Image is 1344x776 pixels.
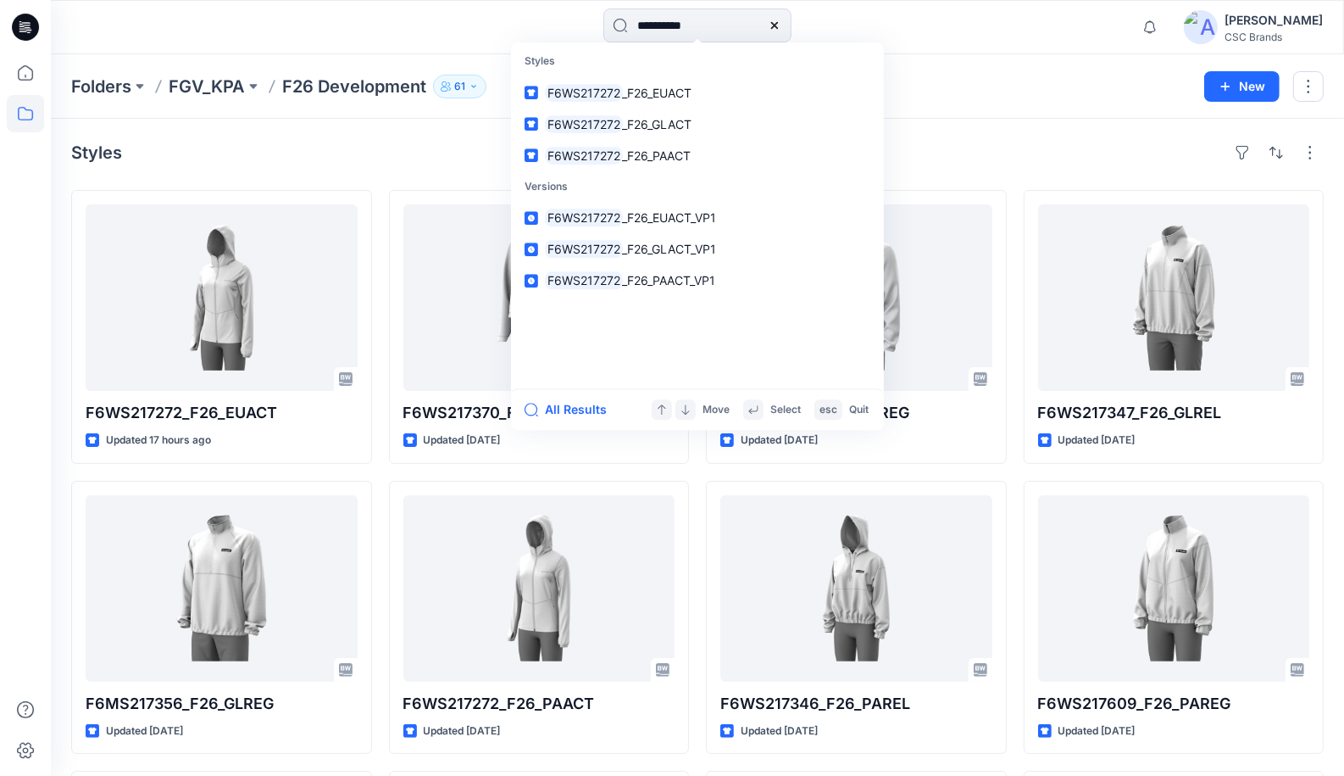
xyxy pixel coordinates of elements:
button: 61 [433,75,486,98]
a: F6MS217356_F26_GLREG [86,495,358,682]
a: F6WS217272_F26_EUACT [514,77,880,109]
span: _F26_GLACT_VP1 [623,242,717,256]
button: All Results [525,399,618,420]
a: F6WS217346_F26_PAREL [720,495,992,682]
p: Styles [514,46,880,77]
a: F6WS217272_F26_GLACT [514,109,880,140]
a: F6WS217609_F26_PAREG [1038,495,1310,682]
p: F6WS217347_F26_GLREL [1038,401,1310,425]
a: F6WS217347_F26_GLREL [1038,204,1310,391]
p: Updated [DATE] [1058,723,1136,740]
p: Quit [849,401,869,419]
p: F6WS217370_F26_PAREG [403,401,675,425]
a: Folders [71,75,131,98]
div: [PERSON_NAME] [1225,10,1323,31]
p: Updated [DATE] [424,432,501,449]
span: _F26_EUACT_VP1 [623,210,717,225]
img: avatar [1184,10,1218,44]
p: F6WS217272_F26_PAACT [403,692,675,716]
a: F6WS217272_F26_EUACT [86,204,358,391]
span: _F26_PAACT [623,148,691,163]
p: Updated [DATE] [741,723,818,740]
p: Select [770,401,801,419]
span: _F26_EUACT [623,86,692,100]
mark: F6WS217272 [545,209,623,228]
div: CSC Brands [1225,31,1323,43]
p: Updated [DATE] [106,723,183,740]
a: F6WS217272_F26_PAACT [514,140,880,171]
p: F6WS217609_F26_PAREG [1038,692,1310,716]
p: Updated [DATE] [741,432,818,449]
p: F6WS217346_F26_PAREL [720,692,992,716]
p: Updated 17 hours ago [106,432,211,449]
mark: F6WS217272 [545,271,623,291]
span: _F26_PAACT_VP1 [623,273,716,288]
p: Updated [DATE] [1058,432,1136,449]
button: New [1204,71,1280,102]
a: F6WS217370_F26_PAREG [403,204,675,391]
p: Move [703,401,730,419]
p: F26 Development [282,75,426,98]
span: _F26_GLACT [623,117,692,131]
a: F6WS217272_F26_EUACT_VP1 [514,202,880,233]
a: FGV_KPA [169,75,245,98]
h4: Styles [71,142,122,163]
a: F6WS217272_F26_GLACT_VP1 [514,233,880,265]
p: F6WS217272_F26_EUACT [86,401,358,425]
p: F6MS217356_F26_GLREG [86,692,358,716]
p: Updated [DATE] [424,723,501,740]
mark: F6WS217272 [545,114,623,134]
p: Versions [514,171,880,203]
p: esc [819,401,837,419]
p: 61 [454,77,465,96]
a: F6WS217272_F26_PAACT_VP1 [514,265,880,296]
mark: F6WS217272 [545,146,623,165]
a: F6WS217272_F26_PAACT [403,495,675,682]
mark: F6WS217272 [545,240,623,260]
mark: F6WS217272 [545,83,623,103]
